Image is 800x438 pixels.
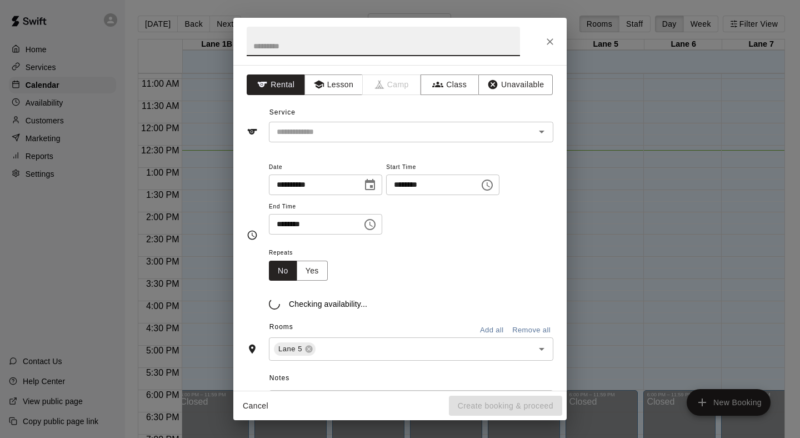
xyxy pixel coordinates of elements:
[421,74,479,95] button: Class
[304,74,363,95] button: Lesson
[269,261,328,281] div: outlined button group
[540,32,560,52] button: Close
[269,200,382,215] span: End Time
[359,213,381,236] button: Choose time, selected time is 1:15 PM
[363,74,421,95] span: Camps can only be created in the Services page
[269,261,297,281] button: No
[247,74,305,95] button: Rental
[476,174,498,196] button: Choose time, selected time is 12:30 PM
[534,124,549,140] button: Open
[269,370,553,387] span: Notes
[274,342,316,356] div: Lane 5
[274,344,307,355] span: Lane 5
[297,261,328,281] button: Yes
[509,322,553,339] button: Remove all
[289,298,367,310] p: Checking availability...
[386,160,499,175] span: Start Time
[247,126,258,137] svg: Service
[269,160,382,175] span: Date
[247,344,258,355] svg: Rooms
[269,246,337,261] span: Repeats
[478,74,553,95] button: Unavailable
[474,322,509,339] button: Add all
[238,396,273,416] button: Cancel
[359,174,381,196] button: Choose date, selected date is Sep 20, 2025
[534,341,549,357] button: Open
[269,323,293,331] span: Rooms
[269,108,296,116] span: Service
[247,230,258,241] svg: Timing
